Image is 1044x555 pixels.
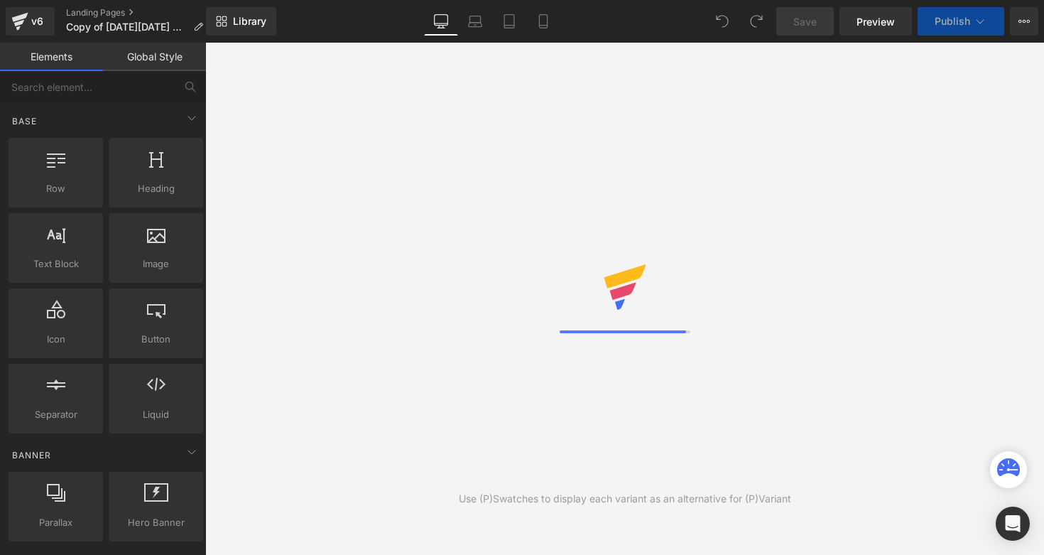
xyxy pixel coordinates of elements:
a: Mobile [526,7,560,36]
a: Tablet [492,7,526,36]
span: Copy of [DATE][DATE] Sale [66,21,187,33]
span: Base [11,114,38,128]
span: Separator [13,407,99,422]
span: Icon [13,332,99,347]
span: Banner [11,448,53,462]
span: Row [13,181,99,196]
button: Publish [918,7,1004,36]
a: New Library [206,7,276,36]
span: Text Block [13,257,99,271]
span: Heading [113,181,199,196]
div: Open Intercom Messenger [996,507,1030,541]
button: More [1010,7,1038,36]
a: Desktop [424,7,458,36]
span: Button [113,332,199,347]
button: Undo [708,7,736,36]
span: Liquid [113,407,199,422]
div: v6 [28,12,46,31]
a: Preview [839,7,912,36]
span: Preview [857,14,895,29]
span: Hero Banner [113,515,199,530]
span: Image [113,257,199,271]
span: Parallax [13,515,99,530]
a: Global Style [103,43,206,71]
span: Publish [935,16,970,27]
a: Landing Pages [66,7,214,18]
button: Redo [742,7,771,36]
div: Use (P)Swatches to display each variant as an alternative for (P)Variant [459,491,791,507]
span: Library [233,15,266,28]
a: Laptop [458,7,492,36]
a: v6 [6,7,55,36]
span: Save [793,14,817,29]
